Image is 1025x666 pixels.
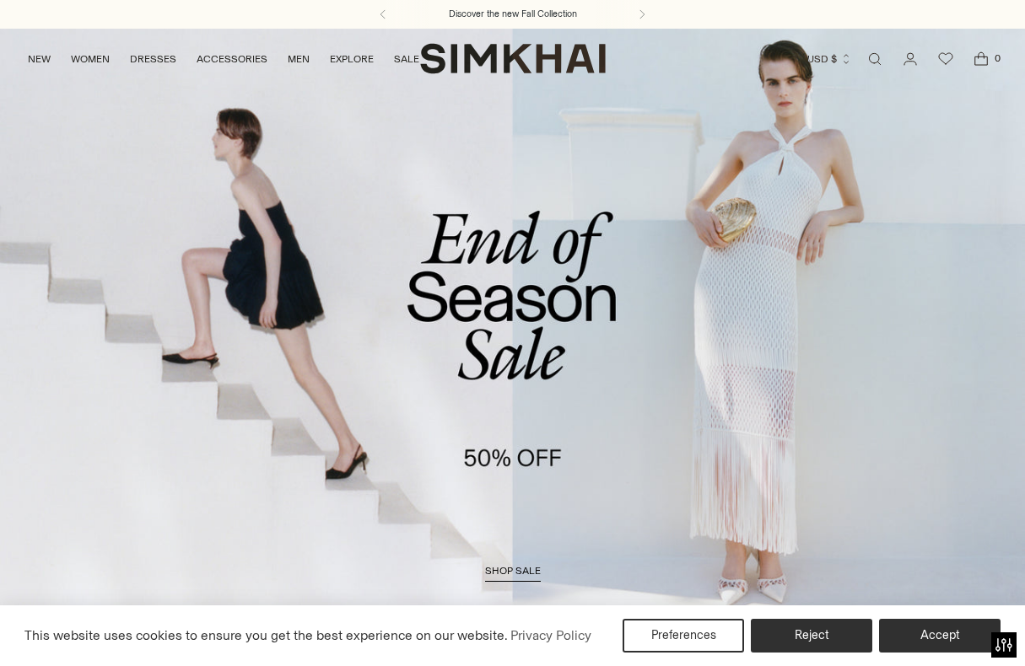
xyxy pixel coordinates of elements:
[28,40,51,78] a: NEW
[485,565,541,582] a: shop sale
[858,42,892,76] a: Open search modal
[879,619,1001,653] button: Accept
[130,40,176,78] a: DRESSES
[330,40,374,78] a: EXPLORE
[508,623,594,648] a: Privacy Policy (opens in a new tab)
[197,40,267,78] a: ACCESSORIES
[751,619,872,653] button: Reject
[893,42,927,76] a: Go to the account page
[288,40,310,78] a: MEN
[71,40,110,78] a: WOMEN
[420,42,606,75] a: SIMKHAI
[807,40,852,78] button: USD $
[929,42,963,76] a: Wishlist
[990,51,1005,66] span: 0
[24,627,508,643] span: This website uses cookies to ensure you get the best experience on our website.
[394,40,419,78] a: SALE
[964,42,998,76] a: Open cart modal
[449,8,577,21] a: Discover the new Fall Collection
[623,619,744,653] button: Preferences
[485,565,541,577] span: shop sale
